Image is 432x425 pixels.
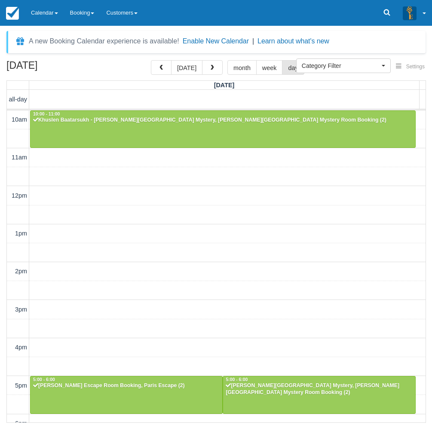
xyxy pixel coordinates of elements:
[403,6,417,20] img: A3
[214,82,235,89] span: [DATE]
[12,116,27,123] span: 10am
[33,117,413,124] div: Khuslen Baatarsukh - [PERSON_NAME][GEOGRAPHIC_DATA] Mystery, [PERSON_NAME][GEOGRAPHIC_DATA] Myste...
[15,230,27,237] span: 1pm
[15,268,27,275] span: 2pm
[223,376,415,414] a: 5:00 - 6:00[PERSON_NAME][GEOGRAPHIC_DATA] Mystery, [PERSON_NAME][GEOGRAPHIC_DATA] Mystery Room Bo...
[12,192,27,199] span: 12pm
[225,382,413,396] div: [PERSON_NAME][GEOGRAPHIC_DATA] Mystery, [PERSON_NAME][GEOGRAPHIC_DATA] Mystery Room Booking (2)
[15,382,27,389] span: 5pm
[6,7,19,20] img: checkfront-main-nav-mini-logo.png
[12,154,27,161] span: 11am
[296,58,391,73] button: Category Filter
[15,306,27,313] span: 3pm
[302,61,380,70] span: Category Filter
[282,60,304,75] button: day
[391,61,430,73] button: Settings
[257,37,329,45] a: Learn about what's new
[33,382,220,389] div: [PERSON_NAME] Escape Room Booking, Paris Escape (2)
[226,377,248,382] span: 5:00 - 6:00
[30,110,416,148] a: 10:00 - 11:00Khuslen Baatarsukh - [PERSON_NAME][GEOGRAPHIC_DATA] Mystery, [PERSON_NAME][GEOGRAPHI...
[406,64,425,70] span: Settings
[252,37,254,45] span: |
[29,36,179,46] div: A new Booking Calendar experience is available!
[30,376,223,414] a: 5:00 - 6:00[PERSON_NAME] Escape Room Booking, Paris Escape (2)
[33,112,60,116] span: 10:00 - 11:00
[183,37,249,46] button: Enable New Calendar
[15,344,27,351] span: 4pm
[256,60,283,75] button: week
[33,377,55,382] span: 5:00 - 6:00
[227,60,257,75] button: month
[171,60,202,75] button: [DATE]
[6,60,115,76] h2: [DATE]
[9,96,27,103] span: all-day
